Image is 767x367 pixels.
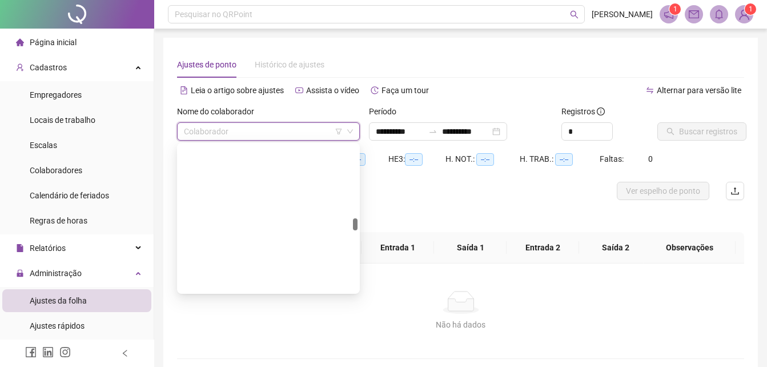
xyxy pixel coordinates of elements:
[428,127,437,136] span: to
[306,86,359,95] span: Assista o vídeo
[669,3,681,15] sup: 1
[191,318,730,331] div: Não há dados
[16,269,24,277] span: lock
[16,63,24,71] span: user-add
[592,8,653,21] span: [PERSON_NAME]
[646,86,654,94] span: swap
[25,346,37,358] span: facebook
[664,9,674,19] span: notification
[561,105,605,118] span: Registros
[579,232,652,264] th: Saída 2
[382,86,429,95] span: Faça um tour
[177,60,236,69] span: Ajustes de ponto
[600,154,625,163] span: Faltas:
[369,105,404,118] label: Período
[405,153,423,166] span: --:--
[16,38,24,46] span: home
[371,86,379,94] span: history
[30,141,57,150] span: Escalas
[30,269,82,278] span: Administração
[16,244,24,252] span: file
[643,232,736,264] th: Observações
[42,346,54,358] span: linkedin
[617,182,709,200] button: Ver espelho de ponto
[177,105,262,118] label: Nome do colaborador
[657,86,741,95] span: Alternar para versão lite
[652,241,726,254] span: Observações
[30,244,66,253] span: Relatórios
[689,9,699,19] span: mail
[30,296,87,305] span: Ajustes da folha
[570,10,579,19] span: search
[121,349,129,357] span: left
[191,86,284,95] span: Leia o artigo sobre ajustes
[736,6,753,23] img: 89704
[30,321,85,330] span: Ajustes rápidos
[434,232,507,264] th: Saída 1
[388,153,445,166] div: HE 3:
[520,153,600,166] div: H. TRAB.:
[657,122,746,141] button: Buscar registros
[30,191,109,200] span: Calendário de feriados
[445,153,520,166] div: H. NOT.:
[30,90,82,99] span: Empregadores
[714,9,724,19] span: bell
[295,86,303,94] span: youtube
[745,3,756,15] sup: Atualize o seu contato no menu Meus Dados
[30,38,77,47] span: Página inicial
[476,153,494,166] span: --:--
[673,5,677,13] span: 1
[180,86,188,94] span: file-text
[255,60,324,69] span: Histórico de ajustes
[30,115,95,125] span: Locais de trabalho
[555,153,573,166] span: --:--
[730,186,740,196] span: upload
[428,127,437,136] span: swap-right
[30,63,67,72] span: Cadastros
[597,107,605,115] span: info-circle
[648,154,653,163] span: 0
[347,128,354,135] span: down
[749,5,753,13] span: 1
[30,216,87,225] span: Regras de horas
[507,232,579,264] th: Entrada 2
[362,232,434,264] th: Entrada 1
[30,166,82,175] span: Colaboradores
[59,346,71,358] span: instagram
[335,128,342,135] span: filter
